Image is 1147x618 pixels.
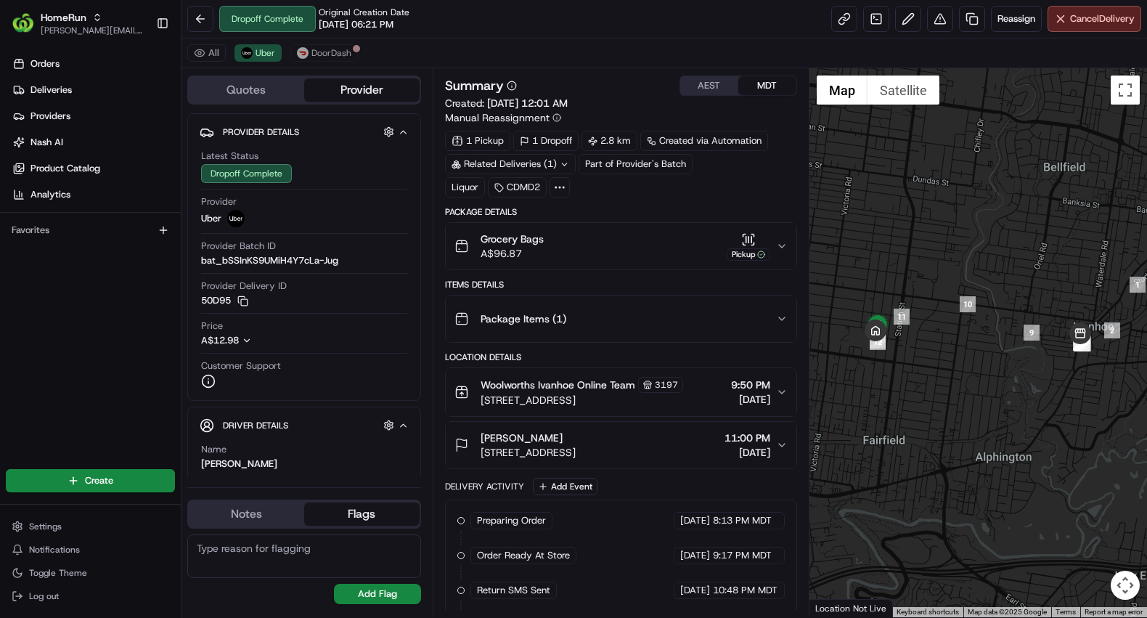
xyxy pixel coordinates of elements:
[481,393,683,407] span: [STREET_ADDRESS]
[6,157,181,180] a: Product Catalog
[201,150,258,163] span: Latest Status
[6,105,181,128] a: Providers
[481,246,544,261] span: A$96.87
[680,514,710,527] span: [DATE]
[1111,571,1140,600] button: Map camera controls
[713,549,772,562] span: 9:17 PM MDT
[123,212,134,224] div: 💻
[991,6,1042,32] button: Reassign
[49,139,238,153] div: Start new chat
[727,232,770,261] button: Pickup
[1111,76,1140,105] button: Toggle fullscreen view
[446,223,796,269] button: Grocery BagsA$96.87Pickup
[29,521,62,532] span: Settings
[6,52,181,76] a: Orders
[997,12,1035,25] span: Reassign
[446,422,796,468] button: [PERSON_NAME][STREET_ADDRESS]11:00 PM[DATE]
[533,478,597,495] button: Add Event
[319,18,393,31] span: [DATE] 06:21 PM
[297,47,309,59] img: doordash_logo_v2.png
[319,7,409,18] span: Original Creation Date
[445,96,568,110] span: Created:
[445,177,485,198] div: Liquor
[581,131,637,151] div: 2.8 km
[6,586,175,606] button: Log out
[15,58,264,81] p: Welcome 👋
[201,334,239,346] span: A$12.98
[241,47,253,59] img: uber-new-logo.jpeg
[513,131,579,151] div: 1 Dropoff
[201,320,223,333] span: Price
[6,219,175,242] div: Favorites
[968,608,1047,616] span: Map data ©2025 Google
[201,195,237,208] span: Provider
[201,458,277,471] div: [PERSON_NAME]
[713,584,777,597] span: 10:48 PM MDT
[223,126,299,138] span: Provider Details
[30,162,100,175] span: Product Catalog
[488,177,547,198] div: CDMD2
[30,84,72,97] span: Deliveries
[334,584,421,604] button: Add Flag
[304,503,420,526] button: Flags
[189,78,304,102] button: Quotes
[41,10,86,25] button: HomeRun
[640,131,768,151] a: Created via Automation
[680,76,738,95] button: AEST
[29,544,80,556] span: Notifications
[1085,608,1143,616] a: Report a map error
[445,206,797,218] div: Package Details
[1056,608,1076,616] a: Terms
[713,514,772,527] span: 8:13 PM MDT
[29,567,87,579] span: Toggle Theme
[813,598,861,617] a: Open this area in Google Maps (opens a new window)
[809,599,893,617] div: Location Not Live
[187,44,226,62] button: All
[446,296,796,342] button: Package Items (1)
[200,413,409,437] button: Driver Details
[15,212,26,224] div: 📗
[1130,277,1146,293] div: 1
[655,379,678,391] span: 3197
[445,131,510,151] div: 1 Pickup
[15,139,41,165] img: 1736555255976-a54dd68f-1ca7-489b-9aae-adbdc363a1c4
[817,76,868,105] button: Show street map
[731,392,770,407] span: [DATE]
[137,211,233,225] span: API Documentation
[201,240,276,253] span: Provider Batch ID
[256,47,275,59] span: Uber
[102,245,176,257] a: Powered byPylon
[30,110,70,123] span: Providers
[724,431,770,445] span: 11:00 PM
[85,474,113,487] span: Create
[6,563,175,583] button: Toggle Theme
[477,514,546,527] span: Preparing Order
[1048,6,1141,32] button: CancelDelivery
[481,445,576,460] span: [STREET_ADDRESS]
[445,110,561,125] button: Manual Reassignment
[481,431,563,445] span: [PERSON_NAME]
[201,334,329,347] button: A$12.98
[477,549,570,562] span: Order Ready At Store
[9,205,117,231] a: 📗Knowledge Base
[894,309,910,325] div: 11
[201,254,338,267] span: bat_bSSInKS9UMiH4Y7cLa-Jug
[1104,322,1120,338] div: 2
[38,94,240,109] input: Clear
[49,153,184,165] div: We're available if you need us!
[487,97,568,110] span: [DATE] 12:01 AM
[290,44,358,62] button: DoorDash
[201,443,226,456] span: Name
[481,378,635,392] span: Woolworths Ivanhoe Online Team
[6,78,181,102] a: Deliveries
[30,188,70,201] span: Analytics
[311,47,351,59] span: DoorDash
[724,445,770,460] span: [DATE]
[304,78,420,102] button: Provider
[201,212,221,225] span: Uber
[445,110,550,125] span: Manual Reassignment
[144,246,176,257] span: Pylon
[6,131,181,154] a: Nash AI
